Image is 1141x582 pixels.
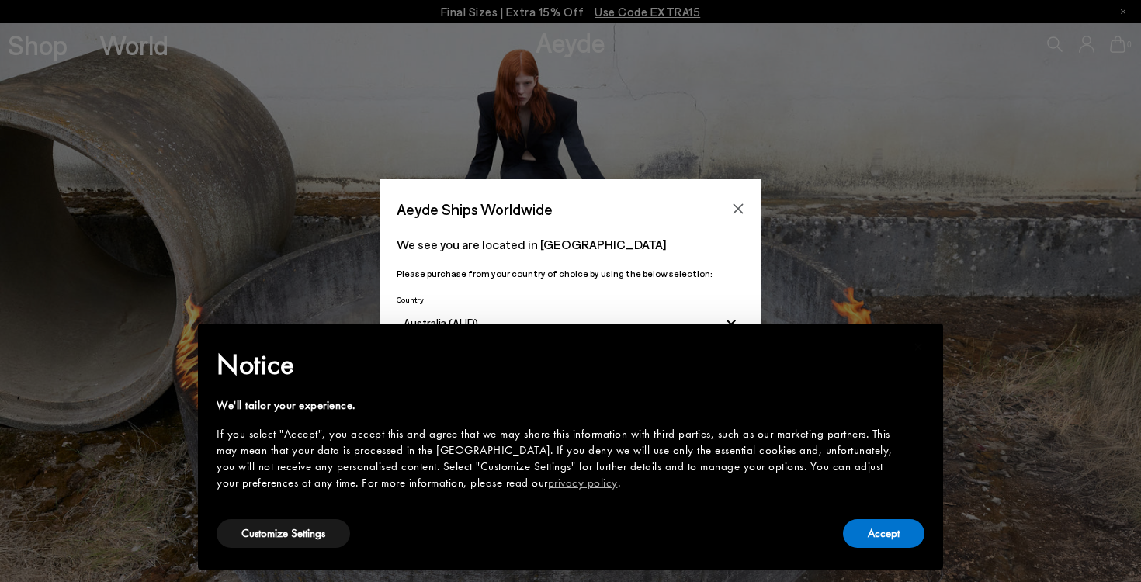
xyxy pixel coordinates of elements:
[914,334,924,359] span: ×
[397,235,744,254] p: We see you are located in [GEOGRAPHIC_DATA]
[548,475,618,490] a: privacy policy
[397,196,553,223] span: Aeyde Ships Worldwide
[217,519,350,548] button: Customize Settings
[217,397,900,414] div: We'll tailor your experience.
[397,266,744,281] p: Please purchase from your country of choice by using the below selection:
[217,345,900,385] h2: Notice
[217,426,900,491] div: If you select "Accept", you accept this and agree that we may share this information with third p...
[397,295,424,304] span: Country
[843,519,924,548] button: Accept
[727,197,750,220] button: Close
[900,328,937,365] button: Close this notice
